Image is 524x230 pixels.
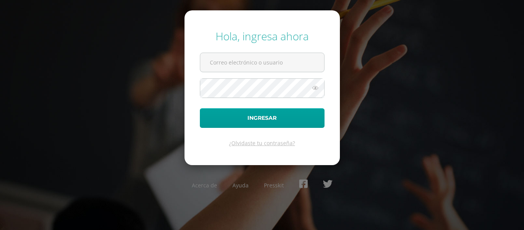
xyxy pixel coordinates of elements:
[200,29,325,43] div: Hola, ingresa ahora
[200,108,325,128] button: Ingresar
[264,182,284,189] a: Presskit
[232,182,249,189] a: Ayuda
[229,139,295,147] a: ¿Olvidaste tu contraseña?
[192,182,217,189] a: Acerca de
[200,53,324,72] input: Correo electrónico o usuario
